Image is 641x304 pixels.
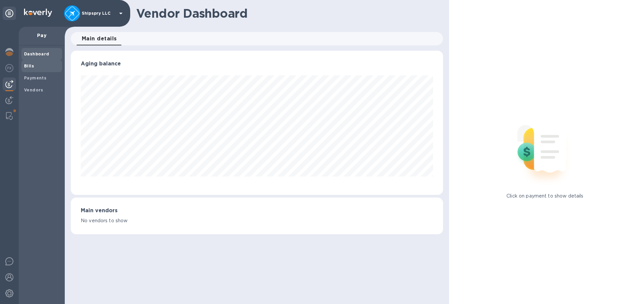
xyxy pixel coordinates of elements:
p: Pay [24,32,59,39]
span: Main details [82,34,117,43]
b: Vendors [24,87,43,92]
p: Shipspry LLC [82,11,115,16]
img: Foreign exchange [5,64,13,72]
b: Dashboard [24,51,49,56]
b: Bills [24,63,34,68]
b: Payments [24,75,46,80]
p: Click on payment to show details [506,193,583,200]
p: No vendors to show [81,217,433,224]
h3: Aging balance [81,61,433,67]
div: Unpin categories [3,7,16,20]
img: Logo [24,9,52,17]
h3: Main vendors [81,208,433,214]
h1: Vendor Dashboard [136,6,438,20]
